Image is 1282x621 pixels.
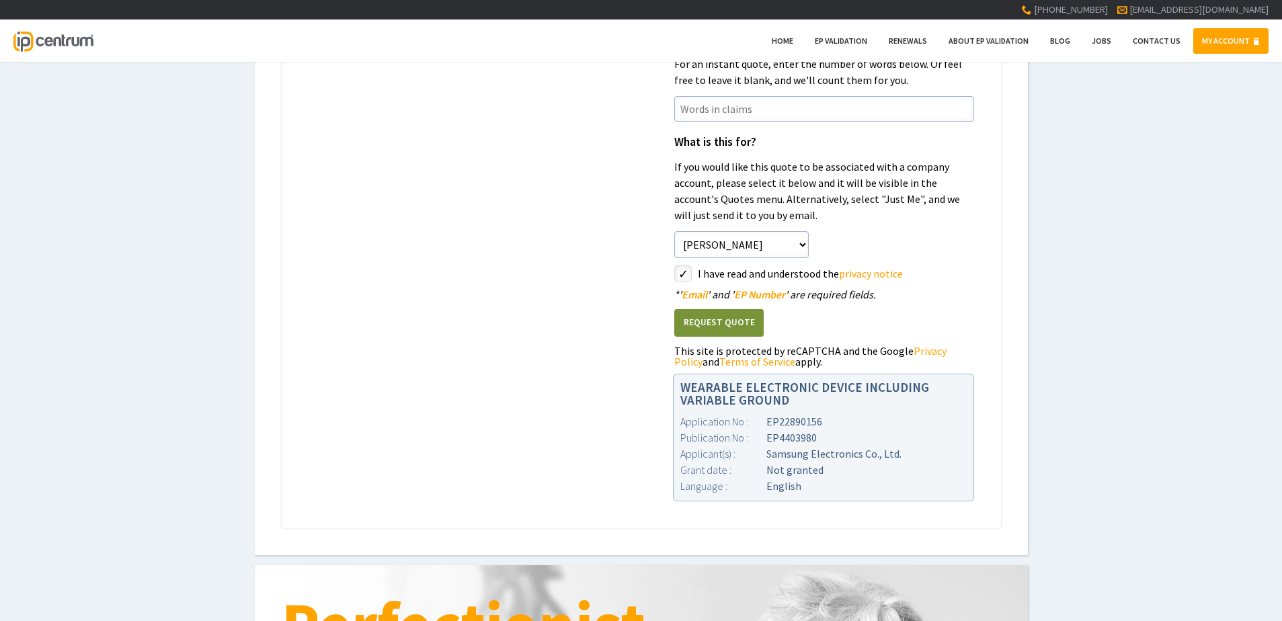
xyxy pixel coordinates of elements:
a: Terms of Service [719,355,795,368]
div: Publication No : [680,429,766,446]
span: Renewals [889,36,927,46]
label: I have read and understood the [698,265,974,282]
div: Samsung Electronics Co., Ltd. [680,446,967,462]
a: Home [763,28,802,54]
p: For an instant quote, enter the number of words below. Or feel free to leave it blank, and we'll ... [674,56,974,88]
p: If you would like this quote to be associated with a company account, please select it below and ... [674,159,974,223]
span: EP Validation [815,36,867,46]
span: EP Number [734,288,785,301]
span: Jobs [1092,36,1111,46]
span: Home [772,36,793,46]
div: This site is protected by reCAPTCHA and the Google and apply. [674,345,974,367]
a: Jobs [1083,28,1120,54]
div: Application No : [680,413,766,429]
div: Language : [680,478,766,494]
a: Blog [1041,28,1079,54]
span: Email [682,288,707,301]
a: Privacy Policy [674,344,947,368]
a: Contact Us [1124,28,1189,54]
button: Request Quote [674,309,764,337]
input: Words in claims [674,96,974,122]
a: [EMAIL_ADDRESS][DOMAIN_NAME] [1129,3,1269,15]
div: EP22890156 [680,413,967,429]
a: MY ACCOUNT [1193,28,1269,54]
label: styled-checkbox [674,265,692,282]
div: English [680,478,967,494]
h1: WEARABLE ELECTRONIC DEVICE INCLUDING VARIABLE GROUND [680,381,967,407]
span: Blog [1050,36,1070,46]
a: privacy notice [839,267,903,280]
a: Renewals [880,28,936,54]
div: Applicant(s) : [680,446,766,462]
a: IP Centrum [13,19,93,62]
div: Grant date : [680,462,766,478]
span: [PHONE_NUMBER] [1034,3,1108,15]
h1: What is this for? [674,136,974,149]
span: About EP Validation [949,36,1029,46]
div: ' ' and ' ' are required fields. [674,289,974,300]
div: EP4403980 [680,429,967,446]
a: About EP Validation [940,28,1037,54]
a: EP Validation [806,28,876,54]
span: Contact Us [1133,36,1180,46]
div: Not granted [680,462,967,478]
